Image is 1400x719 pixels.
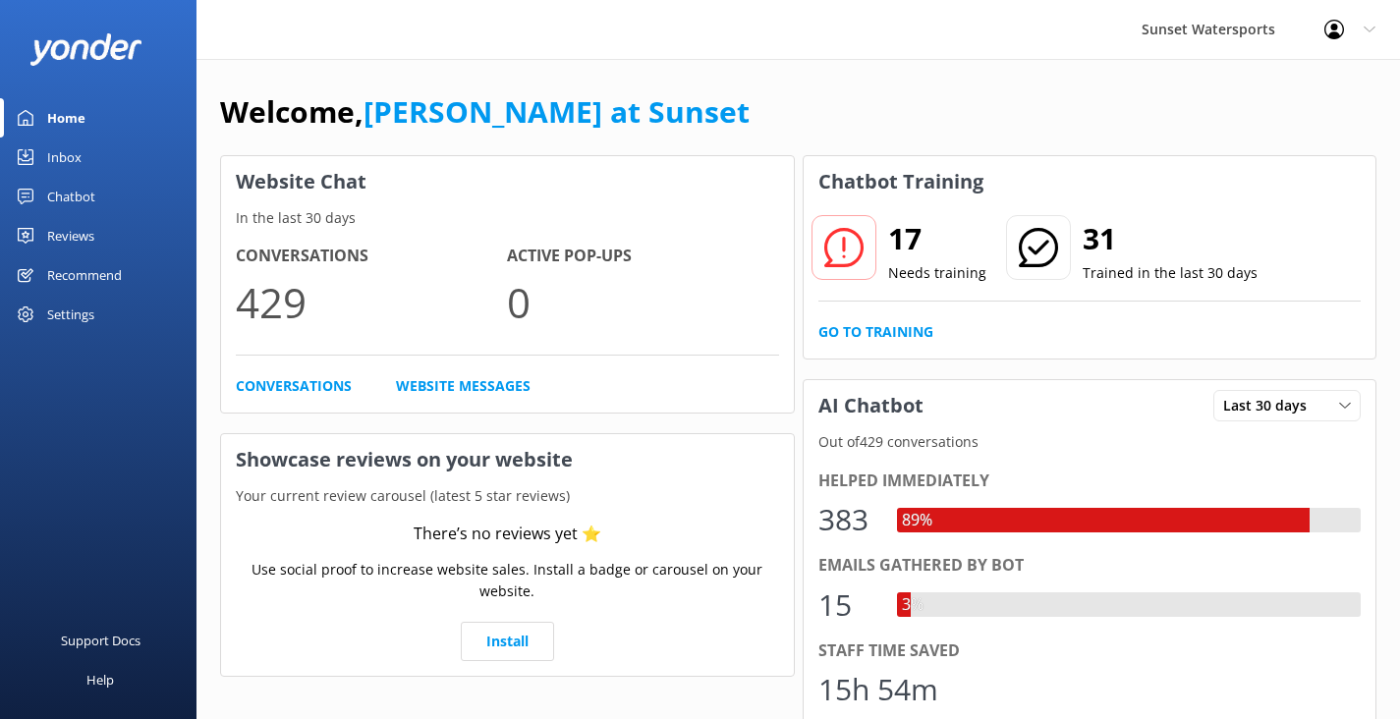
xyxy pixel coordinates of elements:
[897,508,937,533] div: 89%
[804,156,998,207] h3: Chatbot Training
[1083,215,1258,262] h2: 31
[818,666,938,713] div: 15h 54m
[818,496,877,543] div: 383
[47,138,82,177] div: Inbox
[414,522,601,547] div: There’s no reviews yet ⭐
[221,434,794,485] h3: Showcase reviews on your website
[507,244,778,269] h4: Active Pop-ups
[47,216,94,255] div: Reviews
[461,622,554,661] a: Install
[47,255,122,295] div: Recommend
[220,88,750,136] h1: Welcome,
[221,207,794,229] p: In the last 30 days
[236,559,779,603] p: Use social proof to increase website sales. Install a badge or carousel on your website.
[29,33,142,66] img: yonder-white-logo.png
[396,375,531,397] a: Website Messages
[47,177,95,216] div: Chatbot
[236,244,507,269] h4: Conversations
[1223,395,1318,416] span: Last 30 days
[818,553,1362,579] div: Emails gathered by bot
[818,321,933,343] a: Go to Training
[1083,262,1258,284] p: Trained in the last 30 days
[818,638,1362,664] div: Staff time saved
[221,485,794,507] p: Your current review carousel (latest 5 star reviews)
[236,269,507,335] p: 429
[236,375,352,397] a: Conversations
[888,262,986,284] p: Needs training
[804,380,938,431] h3: AI Chatbot
[818,469,1362,494] div: Helped immediately
[364,91,750,132] a: [PERSON_NAME] at Sunset
[507,269,778,335] p: 0
[47,295,94,334] div: Settings
[897,592,928,618] div: 3%
[818,581,877,629] div: 15
[61,621,140,660] div: Support Docs
[221,156,794,207] h3: Website Chat
[804,431,1376,453] p: Out of 429 conversations
[47,98,85,138] div: Home
[888,215,986,262] h2: 17
[86,660,114,699] div: Help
